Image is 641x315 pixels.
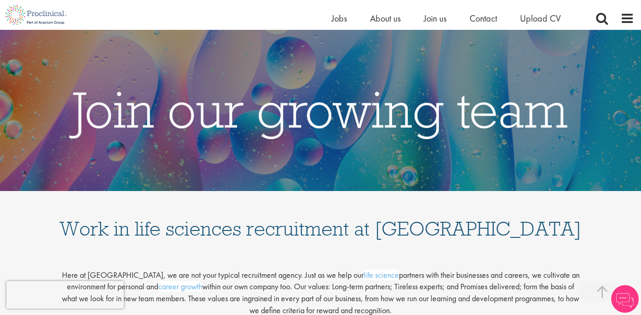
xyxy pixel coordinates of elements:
h1: Work in life sciences recruitment at [GEOGRAPHIC_DATA] [59,200,582,239]
img: Chatbot [611,285,639,313]
a: Contact [470,12,497,24]
a: Join us [424,12,447,24]
a: Jobs [332,12,347,24]
a: About us [370,12,401,24]
iframe: reCAPTCHA [6,281,124,309]
a: life science [364,270,399,280]
a: Upload CV [520,12,561,24]
a: career growth [158,281,202,292]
